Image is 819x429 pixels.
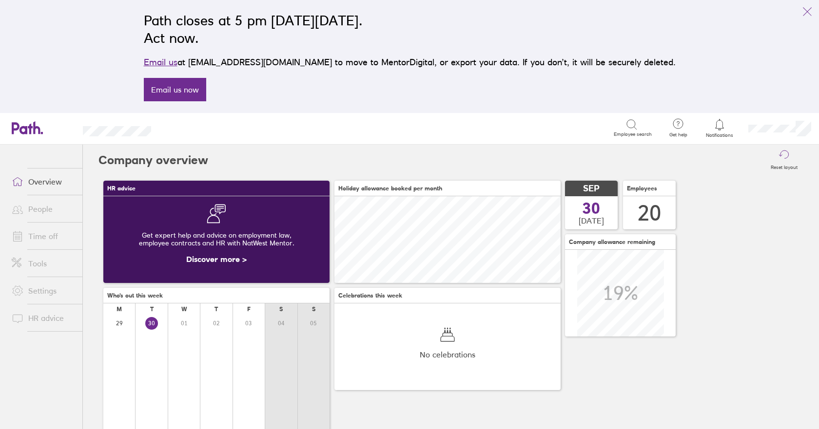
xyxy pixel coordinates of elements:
div: M [117,306,122,313]
a: Notifications [704,118,736,138]
div: W [181,306,187,313]
p: at [EMAIL_ADDRESS][DOMAIN_NAME] to move to MentorDigital, or export your data. If you don’t, it w... [144,56,676,69]
span: Employee search [614,131,652,137]
span: Employees [627,185,657,192]
label: Reset layout [765,162,803,170]
div: S [312,306,315,313]
span: SEP [583,184,600,194]
a: HR advice [4,308,82,328]
a: Email us now [144,78,206,101]
div: T [214,306,218,313]
div: S [279,306,283,313]
span: [DATE] [579,216,604,225]
h2: Company overview [98,145,208,176]
div: 20 [638,201,661,225]
button: Reset layout [765,145,803,176]
a: Overview [4,172,82,191]
div: F [247,306,251,313]
span: Holiday allowance booked per month [338,185,442,192]
a: Email us [144,57,177,67]
span: Get help [663,132,694,138]
span: HR advice [107,185,136,192]
h2: Path closes at 5 pm [DATE][DATE]. Act now. [144,12,676,47]
span: 30 [583,201,600,216]
span: Company allowance remaining [569,239,655,245]
div: Search [177,123,202,132]
div: Get expert help and advice on employment law, employee contracts and HR with NatWest Mentor. [111,224,322,255]
span: Who's out this week [107,292,163,299]
a: Settings [4,281,82,300]
a: Discover more > [186,254,247,264]
a: Tools [4,254,82,273]
div: T [150,306,154,313]
span: Celebrations this week [338,292,402,299]
span: Notifications [704,132,736,138]
a: People [4,199,82,219]
span: No celebrations [420,350,475,359]
a: Time off [4,226,82,246]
